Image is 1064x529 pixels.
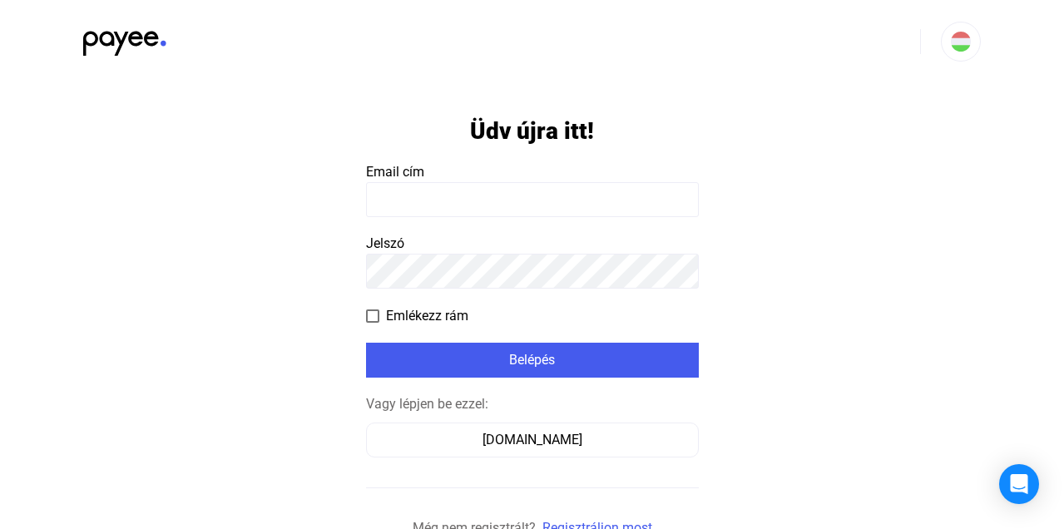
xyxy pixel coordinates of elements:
[386,306,468,326] span: Emlékezz rám
[371,350,694,370] div: Belépés
[372,430,693,450] div: [DOMAIN_NAME]
[941,22,981,62] button: HU
[951,32,971,52] img: HU
[366,343,699,378] button: Belépés
[470,116,594,146] h1: Üdv újra itt!
[366,432,699,447] a: [DOMAIN_NAME]
[366,164,424,180] span: Email cím
[999,464,1039,504] div: Open Intercom Messenger
[366,423,699,457] button: [DOMAIN_NAME]
[83,22,166,56] img: black-payee-blue-dot.svg
[366,235,404,251] span: Jelszó
[366,394,699,414] div: Vagy lépjen be ezzel:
